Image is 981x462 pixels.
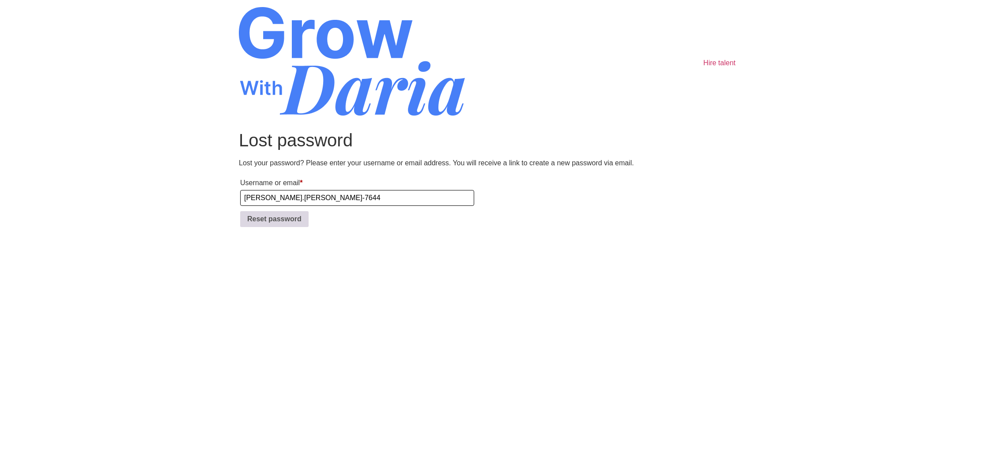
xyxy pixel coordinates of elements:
[240,211,309,227] button: Reset password
[239,158,742,168] p: Lost your password? Please enter your username or email address. You will receive a link to creat...
[239,7,465,116] img: Grow With Daria
[240,176,474,190] label: Username or email
[239,130,742,151] h1: Lost password
[697,7,742,119] nav: Main menu
[697,54,742,72] a: Hire talent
